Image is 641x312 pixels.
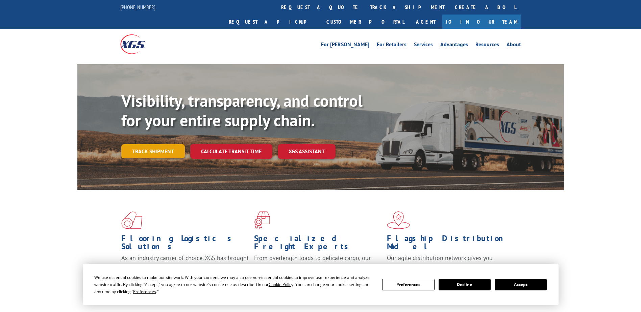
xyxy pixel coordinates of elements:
[387,211,410,229] img: xgs-icon-flagship-distribution-model-red
[321,15,409,29] a: Customer Portal
[439,279,491,290] button: Decline
[475,42,499,49] a: Resources
[409,15,442,29] a: Agent
[387,254,511,270] span: Our agile distribution network gives you nationwide inventory management on demand.
[254,234,382,254] h1: Specialized Freight Experts
[121,254,249,278] span: As an industry carrier of choice, XGS has brought innovation and dedication to flooring logistics...
[414,42,433,49] a: Services
[83,264,559,305] div: Cookie Consent Prompt
[121,144,185,158] a: Track shipment
[495,279,547,290] button: Accept
[254,211,270,229] img: xgs-icon-focused-on-flooring-red
[94,274,374,295] div: We use essential cookies to make our site work. With your consent, we may also use non-essential ...
[440,42,468,49] a: Advantages
[278,144,336,159] a: XGS ASSISTANT
[254,254,382,284] p: From overlength loads to delicate cargo, our experienced staff knows the best way to move your fr...
[120,4,155,10] a: [PHONE_NUMBER]
[269,282,293,287] span: Cookie Policy
[442,15,521,29] a: Join Our Team
[507,42,521,49] a: About
[121,90,363,131] b: Visibility, transparency, and control for your entire supply chain.
[382,279,434,290] button: Preferences
[224,15,321,29] a: Request a pickup
[121,211,142,229] img: xgs-icon-total-supply-chain-intelligence-red
[133,289,156,294] span: Preferences
[190,144,272,159] a: Calculate transit time
[121,234,249,254] h1: Flooring Logistics Solutions
[377,42,406,49] a: For Retailers
[321,42,369,49] a: For [PERSON_NAME]
[387,234,515,254] h1: Flagship Distribution Model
